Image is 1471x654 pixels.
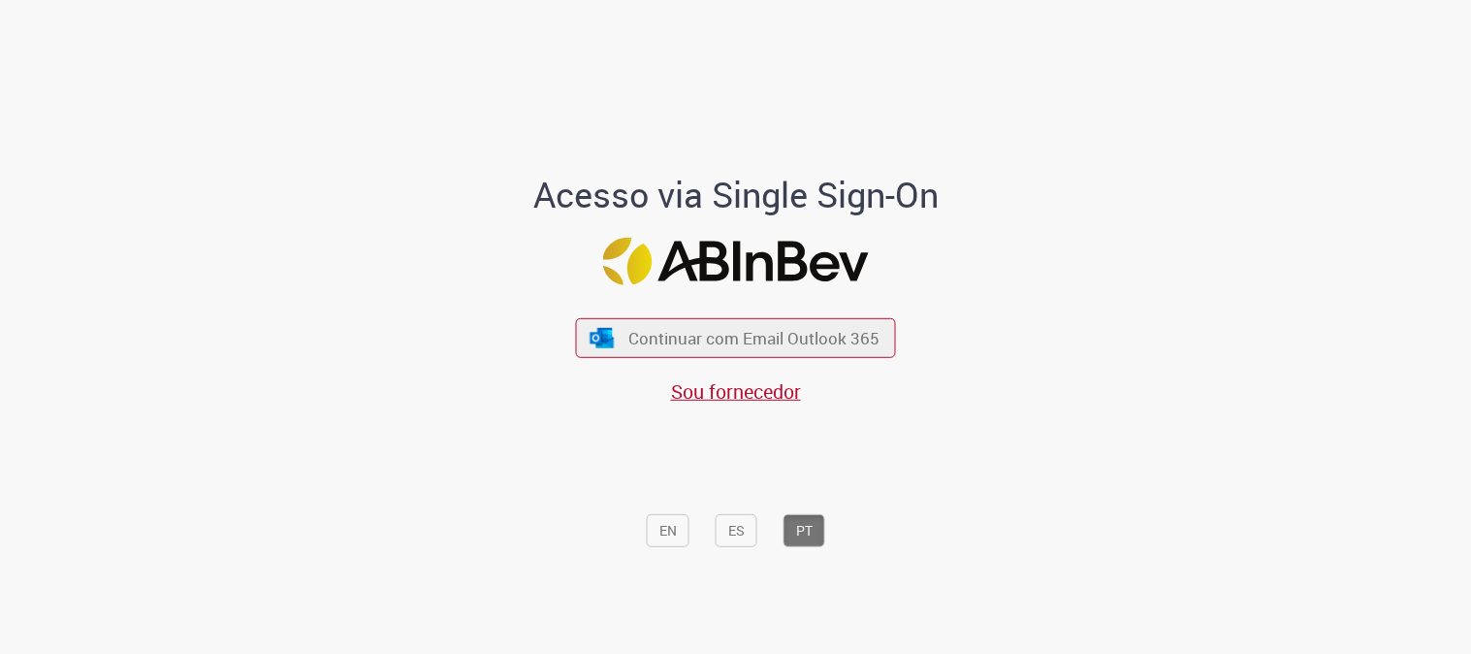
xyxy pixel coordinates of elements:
img: Logo ABInBev [603,237,869,284]
span: Continuar com Email Outlook 365 [628,327,879,349]
a: Sou fornecedor [671,378,801,405]
img: ícone Azure/Microsoft 360 [588,327,615,347]
button: ES [716,514,757,547]
button: EN [647,514,689,547]
button: ícone Azure/Microsoft 360 Continuar com Email Outlook 365 [576,318,896,358]
button: PT [783,514,825,547]
h1: Acesso via Single Sign-On [466,176,1005,214]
